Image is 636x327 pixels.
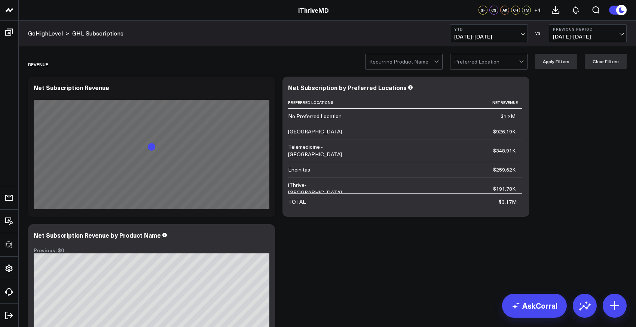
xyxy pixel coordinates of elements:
div: $191.78K [493,185,516,192]
a: GHL Subscriptions [72,29,123,37]
b: YTD [454,27,524,31]
div: TM [522,6,531,15]
div: Telemedicine - [GEOGRAPHIC_DATA] [288,143,356,158]
div: AK [500,6,509,15]
div: [GEOGRAPHIC_DATA] [288,128,342,135]
div: TOTAL [288,198,306,206]
button: +4 [533,6,542,15]
span: + 4 [534,7,541,13]
th: Net Revenue [363,96,522,109]
div: $1.2M [501,112,516,120]
div: $3.17M [499,198,517,206]
div: Previous: $0 [34,247,269,253]
div: Encinitas [288,166,310,173]
div: SF [478,6,487,15]
div: No Preferred Location [288,112,342,120]
th: Preferred Locations [288,96,363,109]
div: $348.91K [493,147,516,154]
a: GoHighLevel [28,29,63,37]
button: YTD[DATE]-[DATE] [450,24,528,42]
div: Net Subscription Revenue [34,83,109,92]
button: Apply Filters [535,54,577,69]
button: Clear Filters [585,54,627,69]
div: CH [511,6,520,15]
a: iThriveMD [298,6,329,14]
div: Net Subscription Revenue by Product Name [34,231,161,239]
div: $259.62K [493,166,516,173]
span: [DATE] - [DATE] [454,34,524,40]
div: > [28,29,69,37]
button: Previous Period[DATE]-[DATE] [549,24,627,42]
div: iThrive-[GEOGRAPHIC_DATA] [288,181,356,196]
div: VS [532,31,545,36]
b: Previous Period [553,27,623,31]
div: $926.19K [493,128,516,135]
div: Revenue [28,56,48,73]
div: CS [489,6,498,15]
span: [DATE] - [DATE] [553,34,623,40]
a: AskCorral [502,294,567,318]
div: Net Subscription by Preferred Locations [288,83,407,92]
